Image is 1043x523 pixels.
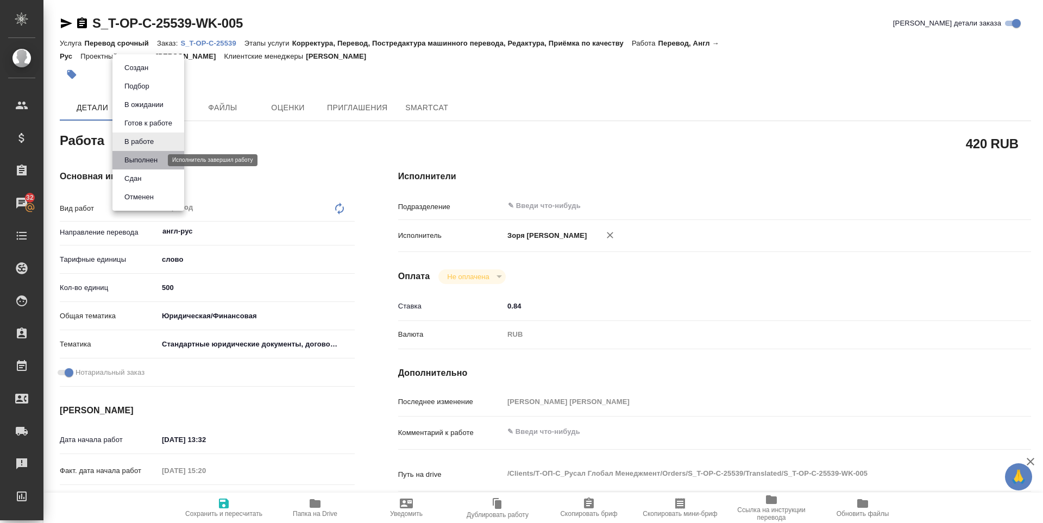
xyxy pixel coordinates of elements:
button: Сдан [121,173,144,185]
button: В ожидании [121,99,167,111]
button: Подбор [121,80,153,92]
button: В работе [121,136,157,148]
button: Готов к работе [121,117,175,129]
button: Создан [121,62,152,74]
button: Отменен [121,191,157,203]
button: Выполнен [121,154,161,166]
